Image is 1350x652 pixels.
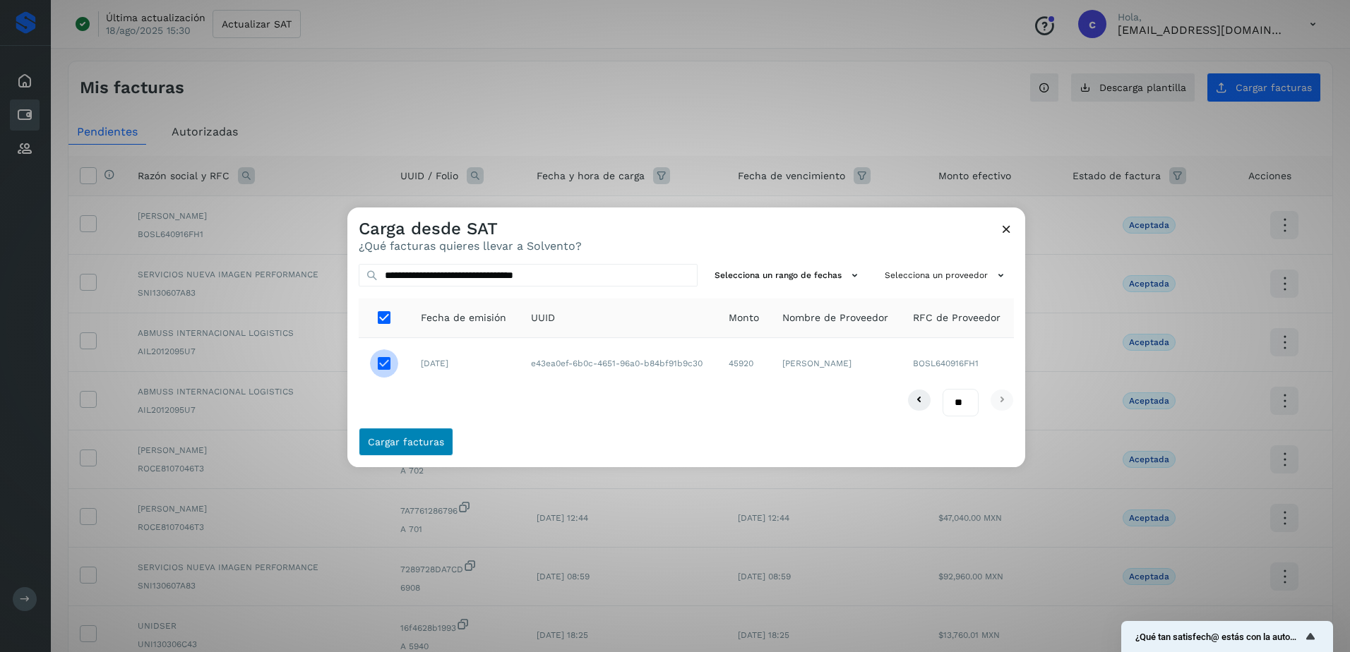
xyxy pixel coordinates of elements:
[359,239,582,253] p: ¿Qué facturas quieres llevar a Solvento?
[709,264,868,287] button: Selecciona un rango de fechas
[782,310,888,325] span: Nombre de Proveedor
[879,264,1014,287] button: Selecciona un proveedor
[771,338,902,389] td: [PERSON_NAME]
[1135,628,1319,645] button: Mostrar encuesta - ¿Qué tan satisfech@ estás con la autorización de tus facturas?
[359,219,582,239] h3: Carga desde SAT
[902,338,1014,389] td: BOSL640916FH1
[368,437,444,447] span: Cargar facturas
[1135,632,1302,642] span: ¿Qué tan satisfech@ estás con la autorización de tus facturas?
[421,310,506,325] span: Fecha de emisión
[913,310,1000,325] span: RFC de Proveedor
[520,338,717,389] td: e43ea0ef-6b0c-4651-96a0-b84bf91b9c30
[729,310,759,325] span: Monto
[717,338,771,389] td: 45920
[531,310,555,325] span: UUID
[359,428,453,456] button: Cargar facturas
[410,338,520,389] td: [DATE]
